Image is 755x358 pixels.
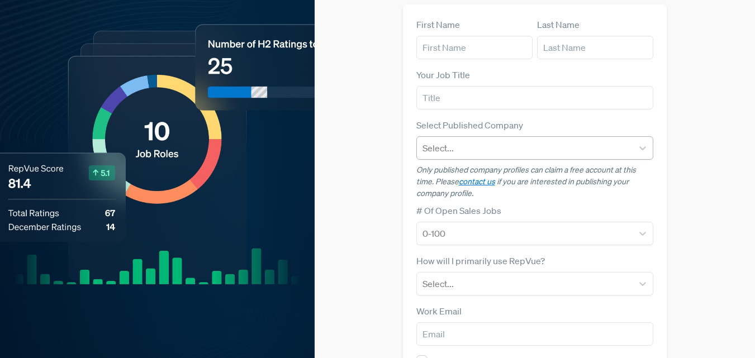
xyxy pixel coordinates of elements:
[537,18,580,31] label: Last Name
[416,118,523,132] label: Select Published Company
[416,68,470,82] label: Your Job Title
[416,36,533,59] input: First Name
[416,322,654,346] input: Email
[416,304,462,318] label: Work Email
[537,36,653,59] input: Last Name
[416,204,501,217] label: # Of Open Sales Jobs
[416,164,654,199] p: Only published company profiles can claim a free account at this time. Please if you are interest...
[416,86,654,109] input: Title
[416,254,545,268] label: How will I primarily use RepVue?
[459,176,495,187] a: contact us
[416,18,460,31] label: First Name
